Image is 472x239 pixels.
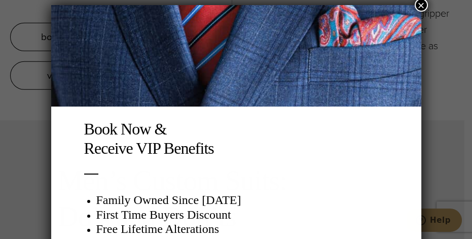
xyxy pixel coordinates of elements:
[84,119,388,158] h2: Book Now & Receive VIP Benefits
[96,222,388,236] h3: Free Lifetime Alterations
[23,7,44,16] span: Help
[96,193,388,208] h3: Family Owned Since [DATE]
[96,208,388,222] h3: First Time Buyers Discount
